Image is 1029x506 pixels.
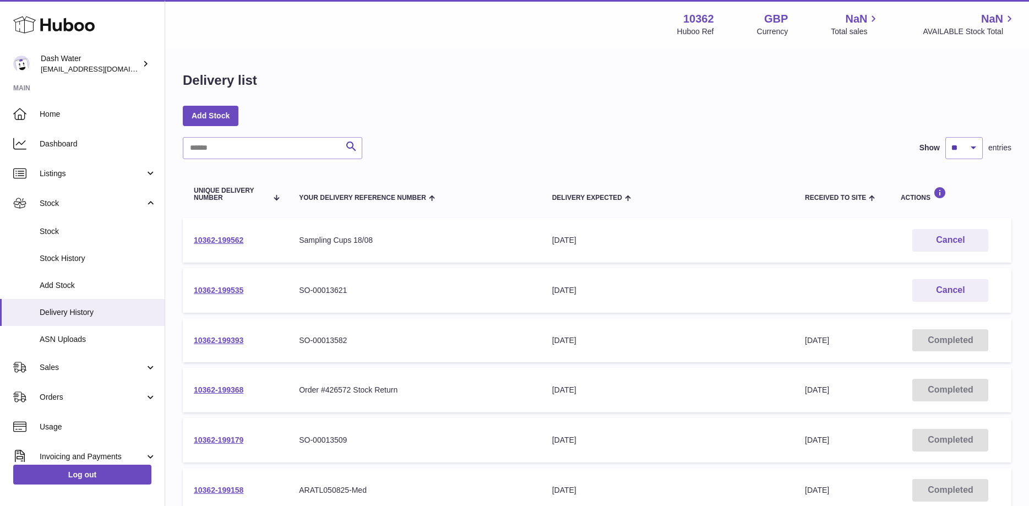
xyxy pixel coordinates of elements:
[194,436,243,444] a: 10362-199179
[40,334,156,345] span: ASN Uploads
[552,385,783,395] div: [DATE]
[845,12,867,26] span: NaN
[40,168,145,179] span: Listings
[552,285,783,296] div: [DATE]
[40,198,145,209] span: Stock
[183,72,257,89] h1: Delivery list
[40,362,145,373] span: Sales
[194,486,243,494] a: 10362-199158
[552,435,783,445] div: [DATE]
[40,451,145,462] span: Invoicing and Payments
[40,307,156,318] span: Delivery History
[923,12,1016,37] a: NaN AVAILABLE Stock Total
[183,106,238,126] a: Add Stock
[299,435,530,445] div: SO-00013509
[40,392,145,402] span: Orders
[299,385,530,395] div: Order #426572 Stock Return
[194,336,243,345] a: 10362-199393
[13,56,30,72] img: orders@dash-water.com
[40,422,156,432] span: Usage
[40,109,156,119] span: Home
[40,139,156,149] span: Dashboard
[41,53,140,74] div: Dash Water
[299,485,530,496] div: ARATL050825-Med
[805,436,829,444] span: [DATE]
[912,279,988,302] button: Cancel
[831,12,880,37] a: NaN Total sales
[13,465,151,485] a: Log out
[40,253,156,264] span: Stock History
[194,236,243,244] a: 10362-199562
[552,335,783,346] div: [DATE]
[764,12,788,26] strong: GBP
[552,485,783,496] div: [DATE]
[40,226,156,237] span: Stock
[552,194,622,202] span: Delivery Expected
[194,385,243,394] a: 10362-199368
[805,486,829,494] span: [DATE]
[912,229,988,252] button: Cancel
[757,26,788,37] div: Currency
[923,26,1016,37] span: AVAILABLE Stock Total
[299,335,530,346] div: SO-00013582
[805,336,829,345] span: [DATE]
[981,12,1003,26] span: NaN
[299,285,530,296] div: SO-00013621
[41,64,162,73] span: [EMAIL_ADDRESS][DOMAIN_NAME]
[677,26,714,37] div: Huboo Ref
[805,194,866,202] span: Received to Site
[194,286,243,295] a: 10362-199535
[805,385,829,394] span: [DATE]
[40,280,156,291] span: Add Stock
[988,143,1011,153] span: entries
[919,143,940,153] label: Show
[683,12,714,26] strong: 10362
[299,194,426,202] span: Your Delivery Reference Number
[552,235,783,246] div: [DATE]
[831,26,880,37] span: Total sales
[299,235,530,246] div: Sampling Cups 18/08
[901,187,1000,202] div: Actions
[194,187,268,202] span: Unique Delivery Number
